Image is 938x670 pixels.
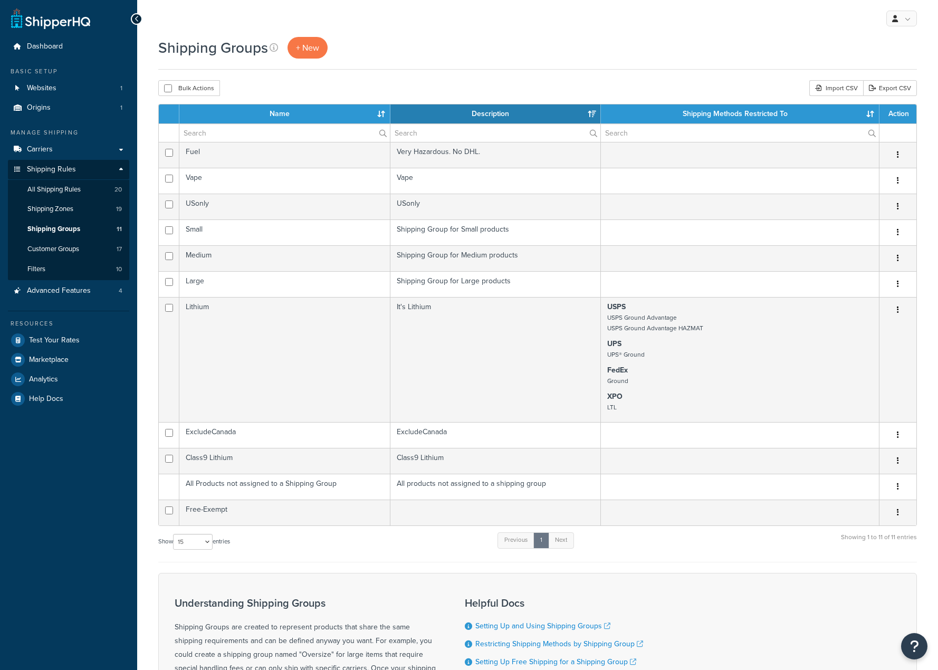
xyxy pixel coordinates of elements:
[27,42,63,51] span: Dashboard
[29,336,80,345] span: Test Your Rates
[27,185,81,194] span: All Shipping Rules
[465,597,648,609] h3: Helpful Docs
[179,168,390,194] td: Vape
[863,80,917,96] a: Export CSV
[607,376,628,386] small: Ground
[607,391,623,402] strong: XPO
[173,534,213,550] select: Showentries
[390,168,601,194] td: Vape
[475,656,636,667] a: Setting Up Free Shipping for a Shipping Group
[296,42,319,54] span: + New
[8,219,129,239] li: Shipping Groups
[8,160,129,179] a: Shipping Rules
[8,140,129,159] a: Carriers
[27,286,91,295] span: Advanced Features
[175,597,438,609] h3: Understanding Shipping Groups
[8,98,129,118] li: Origins
[8,260,129,279] a: Filters 10
[901,633,927,659] button: Open Resource Center
[8,389,129,408] a: Help Docs
[179,297,390,422] td: Lithium
[8,199,129,219] a: Shipping Zones 19
[29,395,63,404] span: Help Docs
[8,370,129,389] a: Analytics
[390,124,601,142] input: Search
[11,8,90,29] a: ShipperHQ Home
[841,531,917,554] div: Showing 1 to 11 of 11 entries
[179,104,390,123] th: Name: activate to sort column ascending
[607,403,617,412] small: LTL
[8,67,129,76] div: Basic Setup
[158,37,268,58] h1: Shipping Groups
[390,474,601,500] td: All products not assigned to a shipping group
[8,79,129,98] li: Websites
[390,219,601,245] td: Shipping Group for Small products
[8,260,129,279] li: Filters
[8,180,129,199] li: All Shipping Rules
[27,103,51,112] span: Origins
[390,245,601,271] td: Shipping Group for Medium products
[179,500,390,525] td: Free-Exempt
[390,142,601,168] td: Very Hazardous. No DHL.
[607,301,626,312] strong: USPS
[179,142,390,168] td: Fuel
[120,103,122,112] span: 1
[27,245,79,254] span: Customer Groups
[8,160,129,280] li: Shipping Rules
[601,124,879,142] input: Search
[475,638,643,649] a: Restricting Shipping Methods by Shipping Group
[390,448,601,474] td: Class9 Lithium
[8,281,129,301] li: Advanced Features
[8,37,129,56] a: Dashboard
[607,313,703,333] small: USPS Ground Advantage USPS Ground Advantage HAZMAT
[607,338,621,349] strong: UPS
[8,331,129,350] a: Test Your Rates
[116,265,122,274] span: 10
[27,84,56,93] span: Websites
[8,219,129,239] a: Shipping Groups 11
[607,365,628,376] strong: FedEx
[158,534,230,550] label: Show entries
[8,240,129,259] a: Customer Groups 17
[8,199,129,219] li: Shipping Zones
[288,37,328,59] a: + New
[8,319,129,328] div: Resources
[120,84,122,93] span: 1
[27,165,76,174] span: Shipping Rules
[27,265,45,274] span: Filters
[390,194,601,219] td: USonly
[8,128,129,137] div: Manage Shipping
[117,225,122,234] span: 11
[8,79,129,98] a: Websites 1
[390,297,601,422] td: It's Lithium
[179,422,390,448] td: ExcludeCanada
[27,225,80,234] span: Shipping Groups
[179,194,390,219] td: USonly
[114,185,122,194] span: 20
[533,532,549,548] a: 1
[179,245,390,271] td: Medium
[117,245,122,254] span: 17
[116,205,122,214] span: 19
[8,240,129,259] li: Customer Groups
[179,124,390,142] input: Search
[390,271,601,297] td: Shipping Group for Large products
[607,350,645,359] small: UPS® Ground
[8,98,129,118] a: Origins 1
[390,104,601,123] th: Description: activate to sort column ascending
[497,532,534,548] a: Previous
[29,356,69,365] span: Marketplace
[475,620,610,631] a: Setting Up and Using Shipping Groups
[29,375,58,384] span: Analytics
[119,286,122,295] span: 4
[390,422,601,448] td: ExcludeCanada
[8,281,129,301] a: Advanced Features 4
[158,80,220,96] button: Bulk Actions
[8,350,129,369] a: Marketplace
